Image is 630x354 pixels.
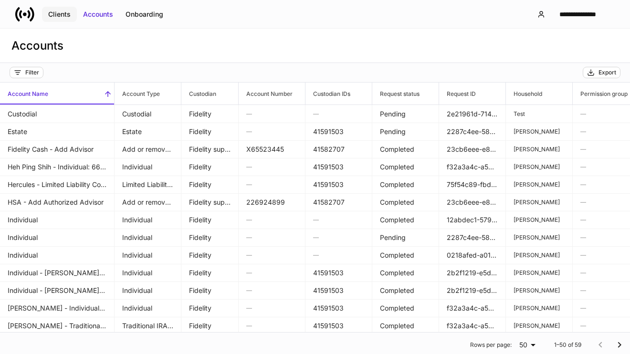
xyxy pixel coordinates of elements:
[372,246,439,264] td: Completed
[514,128,565,135] p: [PERSON_NAME]
[439,176,506,194] td: 75f54c89-fbd8-4669-aeda-ae17a9a230e2
[181,211,239,229] td: Fidelity
[439,105,506,123] td: 2e21961d-714a-4014-ac2f-5533fc317429
[115,89,160,98] h6: Account Type
[119,7,169,22] button: Onboarding
[514,198,565,206] p: [PERSON_NAME]
[514,146,565,153] p: [PERSON_NAME]
[305,83,372,104] span: Custodian IDs
[439,317,506,335] td: f32a3a4c-a50d-4666-bdff-655775b69eb7
[439,211,506,229] td: 12abdec1-579e-45f2-a368-fdcd8b933620
[372,89,420,98] h6: Request status
[514,163,565,171] p: [PERSON_NAME]
[181,158,239,176] td: Fidelity
[305,299,372,317] td: 41591503
[514,304,565,312] p: [PERSON_NAME]
[514,216,565,224] p: [PERSON_NAME]
[246,215,297,224] h6: —
[439,299,506,317] td: f32a3a4c-a50d-4666-bdff-655775b69eb7
[439,264,506,282] td: 2b2f1219-e5dd-4531-a184-fa72d45f8494
[181,264,239,282] td: Fidelity
[239,140,305,158] td: X65523445
[305,317,372,335] td: 41591503
[305,176,372,194] td: 41591503
[181,176,239,194] td: Fidelity
[115,229,181,247] td: Individual
[115,299,181,317] td: Individual
[246,233,297,242] h6: —
[372,140,439,158] td: Completed
[25,69,39,76] div: Filter
[372,105,439,123] td: Pending
[514,110,565,118] p: Test
[372,176,439,194] td: Completed
[514,181,565,188] p: [PERSON_NAME]
[115,317,181,335] td: Traditional IRA Rollover
[77,7,119,22] button: Accounts
[313,250,364,260] h6: —
[246,321,297,330] h6: —
[305,89,350,98] h6: Custodian IDs
[246,303,297,312] h6: —
[115,140,181,158] td: Add or remove an Authorized Agent or Advisor
[246,286,297,295] h6: —
[181,299,239,317] td: Fidelity
[115,83,181,104] span: Account Type
[181,229,239,247] td: Fidelity
[554,341,581,349] p: 1–50 of 59
[313,215,364,224] h6: —
[439,193,506,211] td: 23cb6eee-e8ca-4f57-8913-3c96859ccef2
[514,234,565,241] p: [PERSON_NAME]
[506,89,542,98] h6: Household
[83,10,113,19] div: Accounts
[514,287,565,294] p: [PERSON_NAME]
[372,193,439,211] td: Completed
[439,281,506,300] td: 2b2f1219-e5dd-4531-a184-fa72d45f8494
[514,251,565,259] p: [PERSON_NAME]
[514,322,565,330] p: [PERSON_NAME]
[115,193,181,211] td: Add or remove an Authorized Agent or Advisor
[439,140,506,158] td: 23cb6eee-e8ca-4f57-8913-3c96859ccef2
[583,67,620,78] button: Export
[246,162,297,171] h6: —
[305,264,372,282] td: 41591503
[313,233,364,242] h6: —
[439,158,506,176] td: f32a3a4c-a50d-4666-bdff-655775b69eb7
[181,193,239,211] td: Fidelity supplemental forms
[372,123,439,141] td: Pending
[181,105,239,123] td: Fidelity
[439,123,506,141] td: 2287c4ee-58ed-4207-9e3a-f2750641deb1
[10,67,43,78] button: Filter
[506,83,572,104] span: Household
[11,38,63,53] h3: Accounts
[115,176,181,194] td: Limited Liability Company
[239,83,305,104] span: Account Number
[514,269,565,277] p: [PERSON_NAME]
[313,109,364,118] h6: —
[246,109,297,118] h6: —
[372,299,439,317] td: Completed
[305,140,372,158] td: 41582707
[305,123,372,141] td: 41591503
[239,193,305,211] td: 226924899
[115,211,181,229] td: Individual
[115,264,181,282] td: Individual
[115,105,181,123] td: Custodial
[181,317,239,335] td: Fidelity
[372,83,439,104] span: Request status
[246,180,297,189] h6: —
[439,246,506,264] td: 0218afed-a01a-479b-a156-b528f444b41a
[246,268,297,277] h6: —
[181,123,239,141] td: Fidelity
[181,140,239,158] td: Fidelity supplemental forms
[372,317,439,335] td: Completed
[439,83,505,104] span: Request ID
[372,211,439,229] td: Completed
[246,250,297,260] h6: —
[372,158,439,176] td: Completed
[115,123,181,141] td: Estate
[181,89,216,98] h6: Custodian
[181,83,238,104] span: Custodian
[115,158,181,176] td: Individual
[439,229,506,247] td: 2287c4ee-58ed-4207-9e3a-f2750641deb1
